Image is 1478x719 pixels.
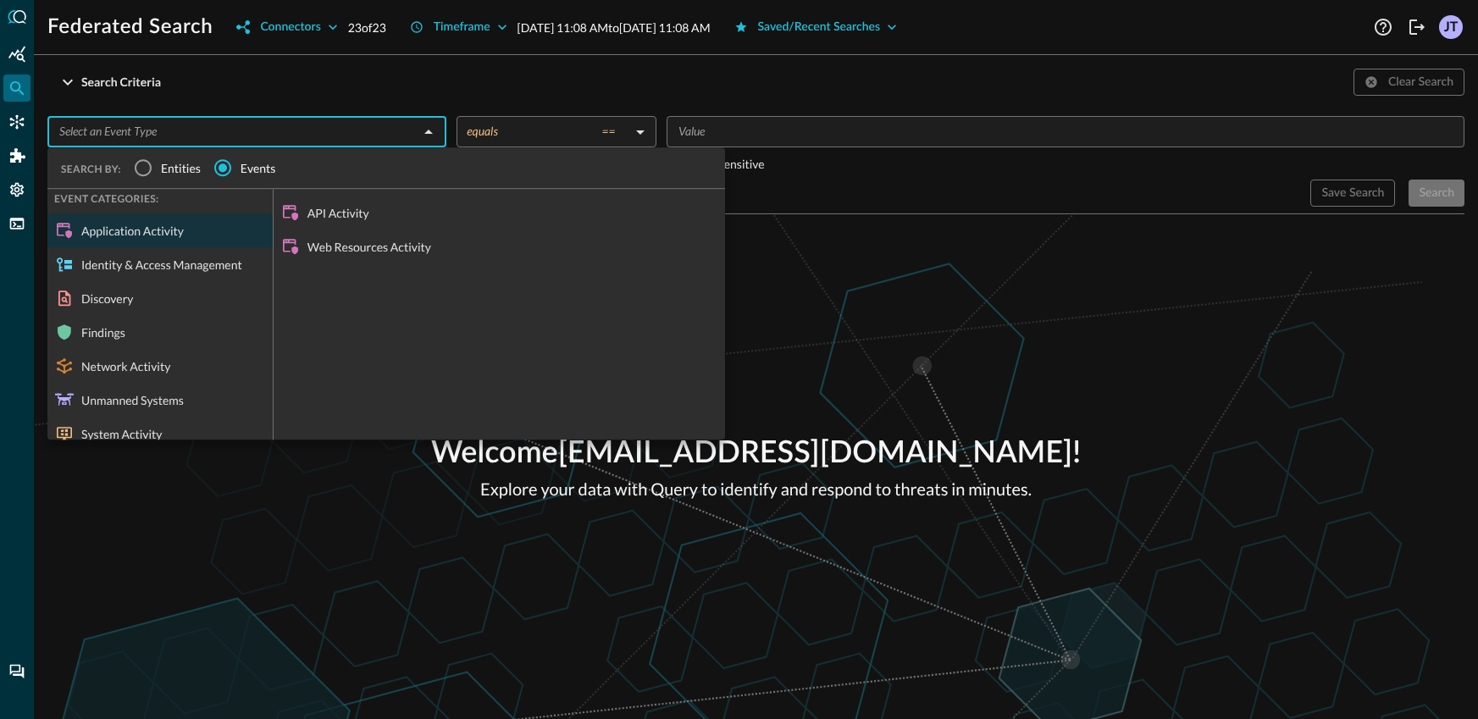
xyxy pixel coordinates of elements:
p: Explore your data with Query to identify and respond to threats in minutes. [431,477,1081,502]
div: Chat [3,658,30,685]
input: Select an Event Type [53,121,413,142]
div: Web Resources Activity [274,230,725,263]
p: Case-sensitive [689,155,765,173]
div: Summary Insights [3,41,30,68]
div: equals [467,124,629,139]
div: Connectors [3,108,30,136]
div: Network Activity [47,349,273,383]
div: Search Criteria [81,72,161,93]
button: Help [1370,14,1397,41]
div: Discovery [47,281,273,315]
div: FSQL [3,210,30,237]
button: Saved/Recent Searches [724,14,908,41]
div: Timeframe [434,17,490,38]
input: Value [672,121,1457,142]
button: Search Criteria [47,69,171,96]
h1: Federated Search [47,14,213,41]
button: Close [417,120,440,144]
div: Connectors [260,17,320,38]
div: Findings [47,315,273,349]
button: Connectors [226,14,347,41]
div: API Activity [274,196,725,230]
span: equals [467,124,498,139]
div: System Activity [47,417,273,451]
span: == [601,124,615,139]
p: 23 of 23 [348,19,386,36]
div: Addons [4,142,31,169]
div: Identity & Access Management [47,247,273,281]
span: Events [241,159,276,177]
div: Unmanned Systems [47,383,273,417]
p: Welcome [EMAIL_ADDRESS][DOMAIN_NAME] ! [431,431,1081,477]
button: Logout [1403,14,1431,41]
p: [DATE] 11:08 AM to [DATE] 11:08 AM [518,19,711,36]
div: JT [1439,15,1463,39]
button: Timeframe [400,14,518,41]
div: Saved/Recent Searches [758,17,881,38]
span: Entities [161,159,201,177]
div: Federated Search [3,75,30,102]
span: EVENT CATEGORIES: [47,185,166,212]
span: SEARCH BY: [61,163,121,175]
div: Settings [3,176,30,203]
